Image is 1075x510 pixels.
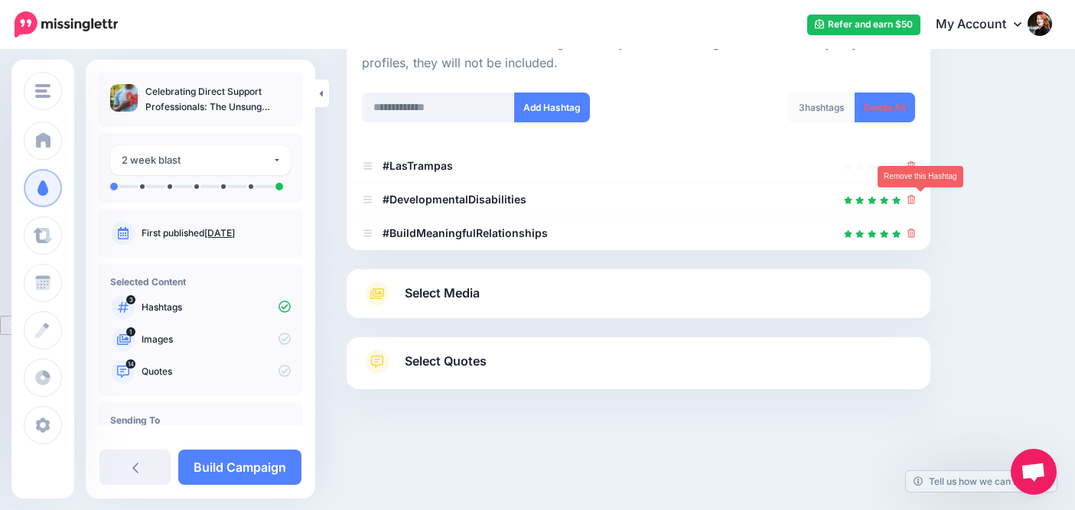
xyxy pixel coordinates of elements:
p: Images [142,333,291,346]
a: Refer and earn $50 [807,15,920,35]
span: Select Quotes [405,351,487,372]
button: Add Hashtag [514,93,590,122]
a: Select Quotes [362,349,915,389]
span: 1 [126,327,135,336]
p: First published [142,226,291,240]
li: A post will be sent on day 5 [221,184,226,189]
a: Delete All [855,93,915,122]
li: A post will be sent on day 2 [168,184,172,189]
li: A post will be sent on day 8 [249,184,253,189]
img: Missinglettr [15,11,118,37]
span: 14 [126,359,136,369]
img: eed5fe553781dbadb271e8e562e90c3d_thumb.jpg [110,84,138,112]
img: menu.png [35,84,50,98]
li: A post will be sent on day 3 [194,184,199,189]
p: Celebrating Direct Support Professionals: The Unsung Heroes of Independence [145,84,291,115]
h4: Sending To [110,414,291,426]
li: A post will be sent on day 0 [110,183,118,190]
li: A post will be sent on day 1 [140,184,145,189]
a: Tell us how we can improve [906,471,1057,492]
div: 2 week blast [122,151,272,169]
span: 3 [126,295,135,304]
button: 2 week blast [110,145,291,175]
div: Open chat [1011,449,1057,495]
p: Quotes [142,365,291,378]
p: Hashtags [142,300,291,314]
a: My Account [920,6,1052,44]
a: [DATE] [204,227,235,239]
h4: Selected Content [110,276,291,287]
li: A post will be sent on day 14 [275,183,283,190]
